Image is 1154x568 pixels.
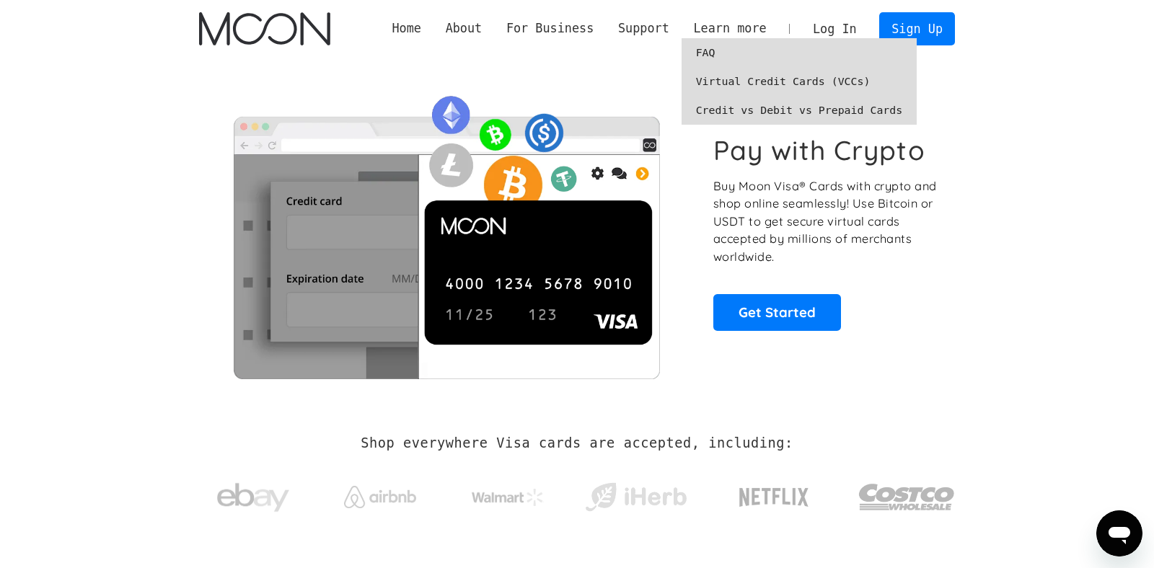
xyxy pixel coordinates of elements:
[506,19,594,37] div: For Business
[217,475,289,520] img: ebay
[582,464,690,523] a: iHerb
[713,134,925,167] h1: Pay with Crypto
[682,67,917,96] a: Virtual Credit Cards (VCCs)
[710,465,839,523] a: Netflix
[199,12,330,45] a: home
[472,489,544,506] img: Walmart
[446,19,483,37] div: About
[801,13,868,45] a: Log In
[682,38,917,67] a: FAQ
[606,19,681,37] div: Support
[858,456,955,531] a: Costco
[380,19,433,37] a: Home
[682,96,917,125] a: Credit vs Debit vs Prepaid Cards
[1096,510,1142,556] iframe: Botón para iniciar la ventana de mensajería
[199,86,693,378] img: Moon Cards let you spend your crypto anywhere Visa is accepted.
[433,19,494,37] div: About
[454,474,562,513] a: Walmart
[199,12,330,45] img: Moon Logo
[344,486,416,508] img: Airbnb
[713,294,841,330] a: Get Started
[693,19,766,37] div: Learn more
[361,435,793,451] h2: Shop everywhere Visa cards are accepted, including:
[582,479,690,516] img: iHerb
[858,470,955,524] img: Costco
[738,479,810,515] img: Netflix
[618,19,669,37] div: Support
[879,12,954,45] a: Sign Up
[713,177,939,266] p: Buy Moon Visa® Cards with crypto and shop online seamlessly! Use Bitcoin or USDT to get secure vi...
[199,461,307,528] a: ebay
[682,38,917,125] nav: Learn more
[682,19,779,37] div: Learn more
[327,471,434,515] a: Airbnb
[494,19,606,37] div: For Business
